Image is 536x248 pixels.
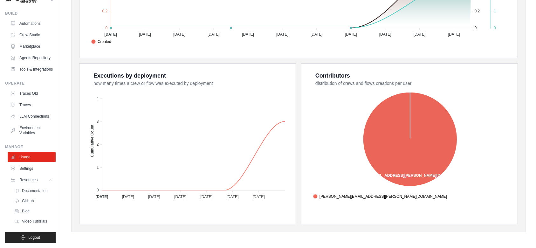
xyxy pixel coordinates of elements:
div: Manage [5,144,56,149]
dt: how many times a crew or flow was executed by deployment [93,80,288,86]
tspan: 0 [97,188,99,192]
a: Video Tutorials [11,217,56,226]
tspan: [DATE] [208,32,220,37]
a: Traces Old [8,88,56,99]
button: Logout [5,232,56,243]
a: Traces [8,100,56,110]
a: LLM Connections [8,111,56,121]
tspan: [DATE] [227,195,239,199]
tspan: 0 [105,25,107,30]
span: [PERSON_NAME][EMAIL_ADDRESS][PERSON_NAME][DOMAIN_NAME] [313,194,447,199]
a: Automations [8,18,56,29]
a: Agents Repository [8,53,56,63]
tspan: [DATE] [242,32,254,37]
tspan: 1 [494,9,496,13]
span: Video Tutorials [22,219,47,224]
span: Blog [22,209,30,214]
a: Tools & Integrations [8,64,56,74]
tspan: [DATE] [139,32,151,37]
tspan: 4 [97,96,99,100]
span: Documentation [22,188,48,193]
tspan: 3 [97,119,99,124]
tspan: [DATE] [414,32,426,37]
tspan: [DATE] [200,195,212,199]
a: Marketplace [8,41,56,52]
tspan: [DATE] [104,32,117,37]
span: GitHub [22,198,34,203]
tspan: [DATE] [96,195,108,199]
tspan: 0 [475,25,477,30]
span: Resources [19,177,38,183]
span: Logout [28,235,40,240]
tspan: [DATE] [448,32,460,37]
a: Usage [8,152,56,162]
button: Resources [8,175,56,185]
tspan: 2 [97,142,99,147]
a: Environment Variables [8,123,56,138]
a: Settings [8,163,56,174]
span: Created [91,39,111,45]
tspan: [DATE] [311,32,323,37]
tspan: [DATE] [379,32,391,37]
tspan: [DATE] [122,195,134,199]
text: Cumulative Count [90,125,94,157]
tspan: 0 [494,25,496,30]
tspan: [DATE] [174,195,186,199]
a: Blog [11,207,56,216]
a: GitHub [11,196,56,205]
tspan: 0.2 [102,9,107,13]
tspan: [DATE] [345,32,357,37]
tspan: 1 [97,165,99,169]
tspan: [DATE] [276,32,288,37]
div: Contributors [315,71,350,80]
a: Crew Studio [8,30,56,40]
a: Documentation [11,186,56,195]
div: Operate [5,81,56,86]
div: Build [5,11,56,16]
tspan: [DATE] [173,32,185,37]
tspan: [DATE] [253,195,265,199]
div: Executions by deployment [93,71,166,80]
tspan: 0.2 [475,9,480,13]
tspan: [DATE] [148,195,160,199]
dt: distribution of crews and flows creations per user [315,80,510,86]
